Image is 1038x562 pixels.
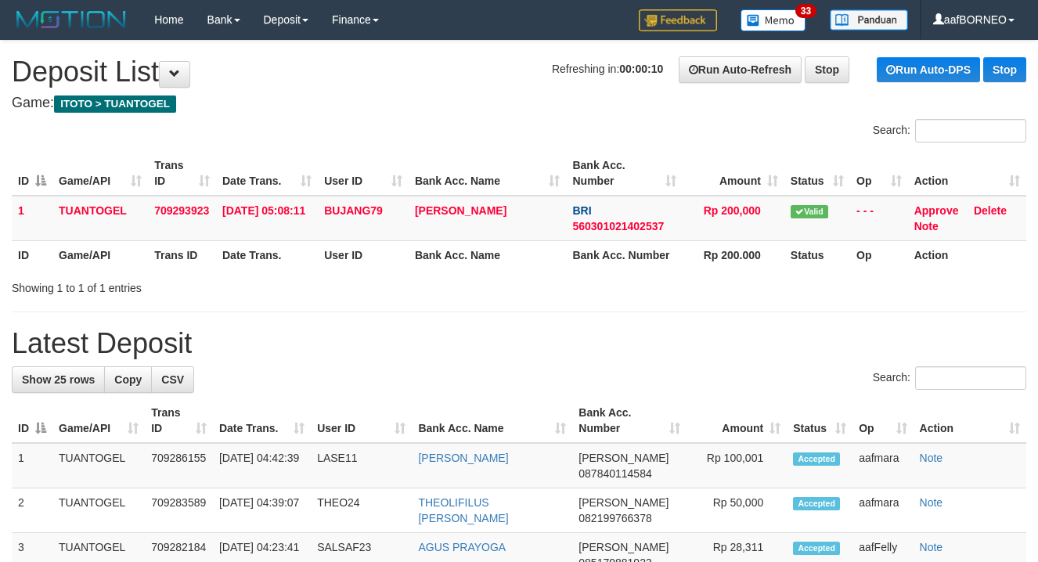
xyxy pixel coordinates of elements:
[104,366,152,393] a: Copy
[687,488,787,533] td: Rp 50,000
[52,196,148,241] td: TUANTOGEL
[566,151,683,196] th: Bank Acc. Number: activate to sort column ascending
[12,328,1026,359] h1: Latest Deposit
[920,541,943,553] a: Note
[52,151,148,196] th: Game/API: activate to sort column ascending
[914,220,939,232] a: Note
[578,512,651,524] span: Copy 082199766378 to clipboard
[852,398,913,443] th: Op: activate to sort column ascending
[914,204,959,217] a: Approve
[222,204,305,217] span: [DATE] 05:08:11
[687,398,787,443] th: Amount: activate to sort column ascending
[145,488,213,533] td: 709283589
[683,240,784,269] th: Rp 200.000
[311,488,412,533] td: THEO24
[151,366,194,393] a: CSV
[12,151,52,196] th: ID: activate to sort column descending
[908,151,1026,196] th: Action: activate to sort column ascending
[52,240,148,269] th: Game/API
[12,95,1026,111] h4: Game:
[148,151,216,196] th: Trans ID: activate to sort column ascending
[787,398,852,443] th: Status: activate to sort column ascending
[409,151,567,196] th: Bank Acc. Name: activate to sort column ascending
[850,151,908,196] th: Op: activate to sort column ascending
[793,497,840,510] span: Accepted
[578,541,669,553] span: [PERSON_NAME]
[687,443,787,488] td: Rp 100,001
[145,398,213,443] th: Trans ID: activate to sort column ascending
[324,204,383,217] span: BUJANG79
[418,452,508,464] a: [PERSON_NAME]
[983,57,1026,82] a: Stop
[213,398,311,443] th: Date Trans.: activate to sort column ascending
[148,240,216,269] th: Trans ID
[154,204,209,217] span: 709293923
[741,9,806,31] img: Button%20Memo.svg
[830,9,908,31] img: panduan.png
[914,398,1026,443] th: Action: activate to sort column ascending
[216,240,318,269] th: Date Trans.
[566,240,683,269] th: Bank Acc. Number
[852,443,913,488] td: aafmara
[12,56,1026,88] h1: Deposit List
[852,488,913,533] td: aafmara
[52,443,145,488] td: TUANTOGEL
[793,542,840,555] span: Accepted
[873,119,1026,142] label: Search:
[213,488,311,533] td: [DATE] 04:39:07
[552,63,663,75] span: Refreshing in:
[54,95,176,113] span: ITOTO > TUANTOGEL
[409,240,567,269] th: Bank Acc. Name
[161,373,184,386] span: CSV
[873,366,1026,390] label: Search:
[920,496,943,509] a: Note
[805,56,849,83] a: Stop
[639,9,717,31] img: Feedback.jpg
[850,240,908,269] th: Op
[22,373,95,386] span: Show 25 rows
[784,151,850,196] th: Status: activate to sort column ascending
[784,240,850,269] th: Status
[915,366,1026,390] input: Search:
[12,196,52,241] td: 1
[114,373,142,386] span: Copy
[12,240,52,269] th: ID
[12,398,52,443] th: ID: activate to sort column descending
[12,443,52,488] td: 1
[12,366,105,393] a: Show 25 rows
[318,240,409,269] th: User ID
[52,488,145,533] td: TUANTOGEL
[415,204,506,217] a: [PERSON_NAME]
[311,443,412,488] td: LASE11
[12,8,131,31] img: MOTION_logo.png
[683,151,784,196] th: Amount: activate to sort column ascending
[704,204,761,217] span: Rp 200,000
[619,63,663,75] strong: 00:00:10
[145,443,213,488] td: 709286155
[418,541,506,553] a: AGUS PRAYOGA
[572,220,664,232] span: Copy 560301021402537 to clipboard
[850,196,908,241] td: - - -
[915,119,1026,142] input: Search:
[578,496,669,509] span: [PERSON_NAME]
[318,151,409,196] th: User ID: activate to sort column ascending
[412,398,572,443] th: Bank Acc. Name: activate to sort column ascending
[908,240,1026,269] th: Action
[578,452,669,464] span: [PERSON_NAME]
[572,398,687,443] th: Bank Acc. Number: activate to sort column ascending
[793,452,840,466] span: Accepted
[213,443,311,488] td: [DATE] 04:42:39
[311,398,412,443] th: User ID: activate to sort column ascending
[12,488,52,533] td: 2
[974,204,1007,217] a: Delete
[418,496,508,524] a: THEOLIFILUS [PERSON_NAME]
[791,205,828,218] span: Valid transaction
[572,204,591,217] span: BRI
[795,4,816,18] span: 33
[679,56,802,83] a: Run Auto-Refresh
[578,467,651,480] span: Copy 087840114584 to clipboard
[877,57,980,82] a: Run Auto-DPS
[920,452,943,464] a: Note
[216,151,318,196] th: Date Trans.: activate to sort column ascending
[12,274,421,296] div: Showing 1 to 1 of 1 entries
